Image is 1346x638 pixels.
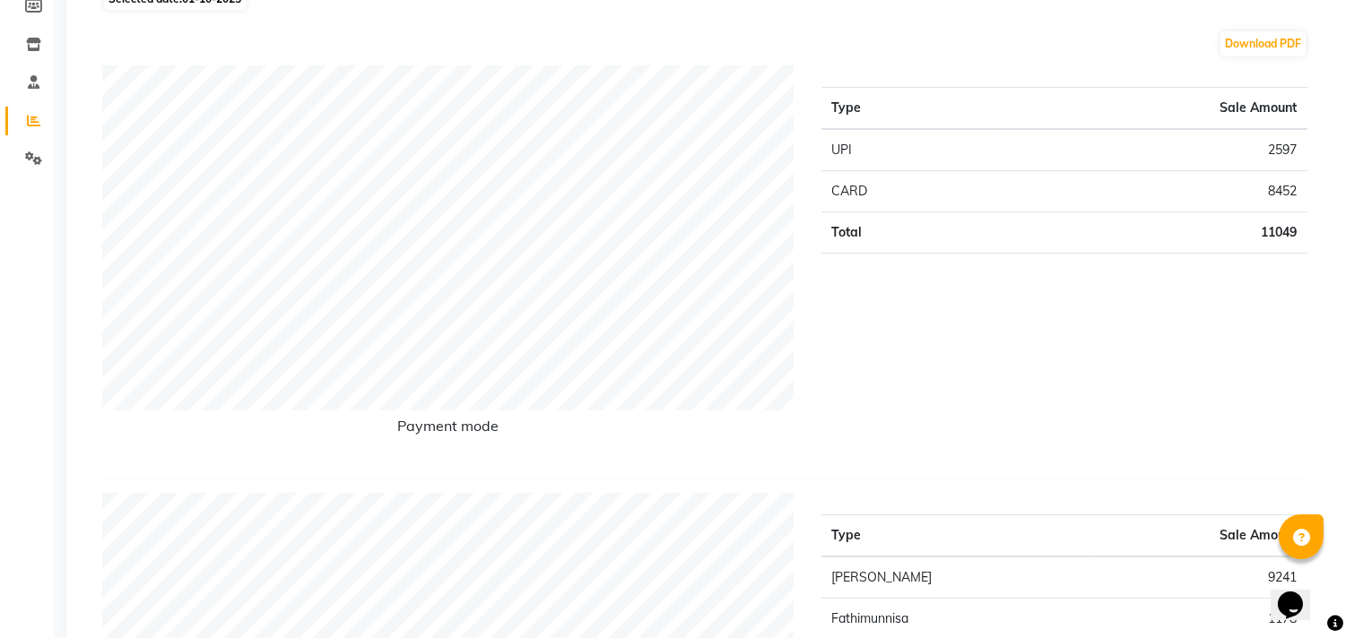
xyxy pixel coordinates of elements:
[1271,566,1328,620] iframe: chat widget
[821,129,1001,171] td: UPI
[821,212,1001,254] td: Total
[821,171,1001,212] td: CARD
[821,515,1090,557] th: Type
[102,418,795,442] h6: Payment mode
[1000,129,1307,171] td: 2597
[821,556,1090,599] td: [PERSON_NAME]
[1000,212,1307,254] td: 11049
[1220,31,1306,56] button: Download PDF
[821,88,1001,130] th: Type
[1000,171,1307,212] td: 8452
[1000,88,1307,130] th: Sale Amount
[1090,515,1307,557] th: Sale Amount
[1090,556,1307,599] td: 9241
